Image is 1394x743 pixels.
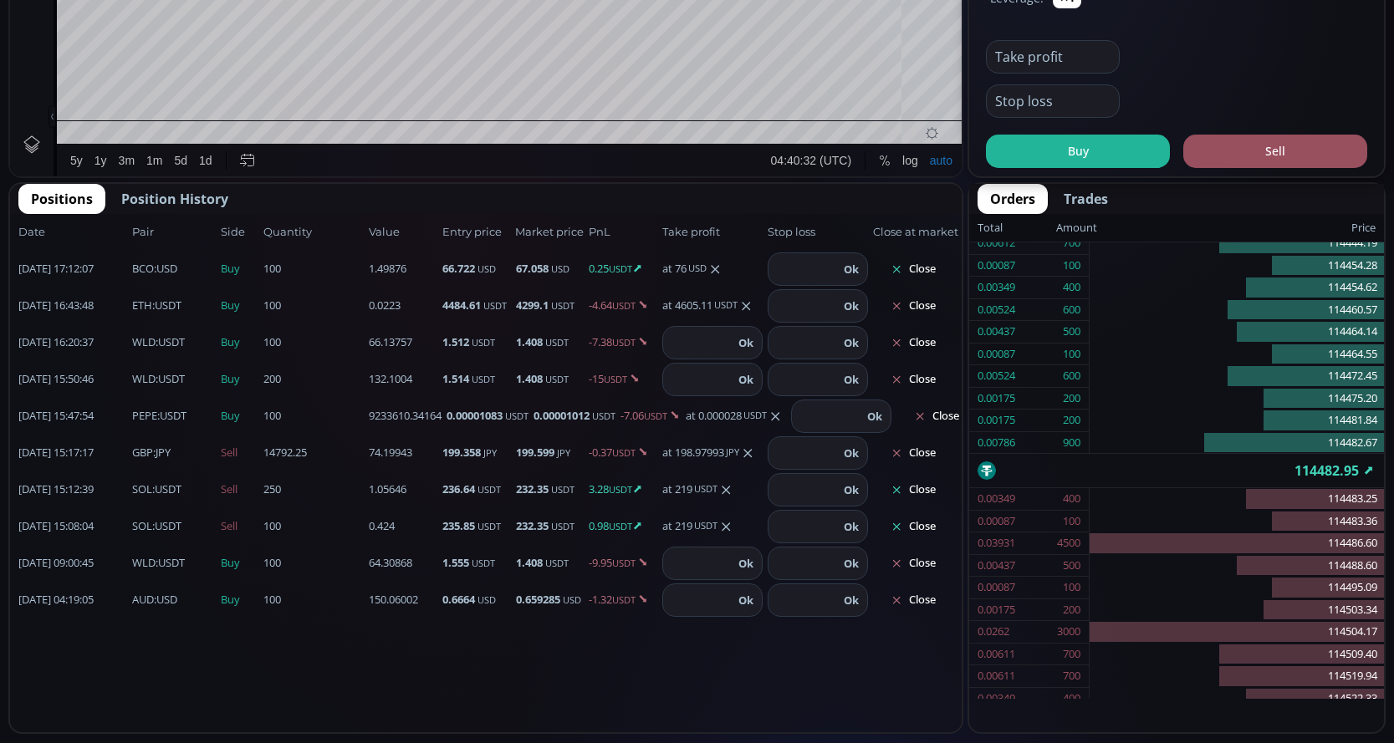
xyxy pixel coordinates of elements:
b: SOL [132,518,152,533]
b: WLD [132,555,156,570]
div: L [330,41,337,53]
button: Close [873,587,953,613]
div: 114483.25 [1090,488,1384,511]
small: USDT [472,336,495,349]
small: JPY [726,445,739,460]
b: GBP [132,445,153,460]
b: 1.408 [516,334,543,349]
div: 200 [1063,410,1080,431]
div: 3000 [1057,621,1080,643]
small: USDT [612,299,636,312]
span: Position History [121,189,228,209]
small: USDT [477,520,501,532]
small: USDT [545,557,569,569]
small: USDT [644,410,667,422]
div: 114472.45 [1090,365,1384,388]
div: 0.00611 [978,665,1015,687]
span: 1.49876 [369,261,437,277]
small: USDT [609,520,632,532]
div: BTC [54,38,81,53]
span: 100 [263,261,364,277]
div: 400 [1063,688,1080,710]
span: -9.95 [589,555,657,572]
span: 250 [263,481,364,498]
b: 1.512 [442,334,469,349]
small: USDT [551,483,574,496]
span: 74.19943 [369,445,437,461]
small: JPY [557,446,570,459]
div: 0.00087 [978,255,1015,277]
span: 132.1004 [369,371,437,388]
span: 100 [263,518,364,535]
span: :USDT [132,298,181,314]
div: at 219 [662,518,763,535]
b: PEPE [132,408,157,423]
span: -4.64 [589,298,657,314]
span: Close at market [873,224,953,241]
span: [DATE] 17:12:07 [18,261,127,277]
div: 114482.67 [1090,432,1384,454]
span: 100 [263,334,364,351]
button: Ok [839,370,864,389]
span: Trades [1064,189,1108,209]
span: Take profit [662,224,763,241]
button: Close [896,403,977,430]
div: 500 [1063,321,1080,343]
span: Quantity [263,224,364,241]
div: 114475.20 [1090,388,1384,410]
div: 114504.17 [1090,621,1384,644]
div: 0.00612 [978,232,1015,254]
span: 0.424 [369,518,437,535]
div: 100 [1063,511,1080,532]
div: Indicators [312,9,363,23]
b: 0.659285 [516,592,560,607]
div: at 4605.11 [662,298,763,314]
button: Ok [839,333,864,352]
span: -7.38 [589,334,657,351]
button: Ok [839,481,864,499]
small: USDT [714,298,738,313]
span: [DATE] 16:20:37 [18,334,127,351]
div: 0.00349 [978,277,1015,298]
b: BCO [132,261,154,276]
b: 232.35 [516,518,549,533]
button: Ok [733,370,758,389]
button: Ok [862,407,887,425]
button: Orders [978,184,1048,214]
div: at 76 [662,261,763,277]
div: 400 [1063,277,1080,298]
b: 236.64 [442,481,475,496]
div: 0.00437 [978,555,1015,577]
div: 114522.33 [1090,688,1384,710]
div: at 0.000028 [686,408,786,425]
span: 0.98 [589,518,657,535]
div: 900 [1063,432,1080,454]
button: Ok [839,444,864,462]
span: :USDT [132,371,185,388]
span: Date [18,224,127,241]
div: 114488.60 [1090,555,1384,578]
b: 0.00001012 [534,408,590,423]
span: [DATE] 15:08:04 [18,518,127,535]
span: Buy [221,408,258,425]
button: Close [873,440,953,466]
div: 0.00349 [978,688,1015,710]
span: 100 [263,592,364,608]
small: USDT [612,336,636,349]
div: Total [978,217,1056,239]
div: 114454.62 [1090,277,1384,299]
span: Orders [990,189,1035,209]
span: Market price [515,224,584,241]
span: Value [369,224,437,241]
span: :JPY [132,445,171,461]
small: USDT [551,299,574,312]
div: 0.03931 [978,532,1015,554]
span: Buy [221,298,258,314]
span: 200 [263,371,364,388]
div: 0.00524 [978,299,1015,321]
span: Pair [132,224,216,241]
div: D [142,9,151,23]
span: Sell [221,481,258,498]
div: C [394,41,402,53]
small: USDT [612,557,636,569]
